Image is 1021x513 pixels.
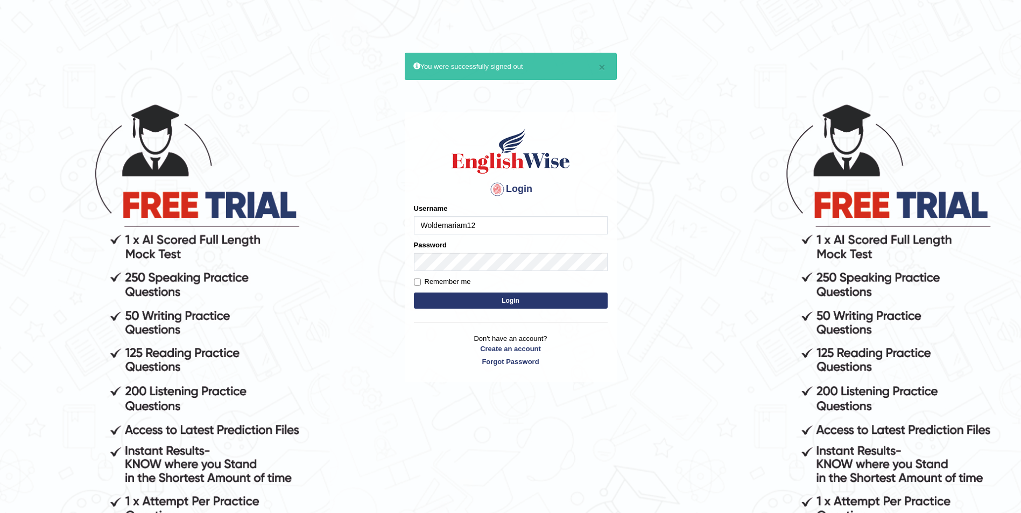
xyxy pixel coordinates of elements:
p: Don't have an account? [414,333,608,367]
button: × [598,61,605,73]
input: Remember me [414,279,421,286]
button: Login [414,293,608,309]
div: You were successfully signed out [405,53,617,80]
a: Forgot Password [414,357,608,367]
h4: Login [414,181,608,198]
a: Create an account [414,344,608,354]
label: Password [414,240,447,250]
label: Username [414,203,448,213]
img: Logo of English Wise sign in for intelligent practice with AI [449,127,572,175]
label: Remember me [414,276,471,287]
